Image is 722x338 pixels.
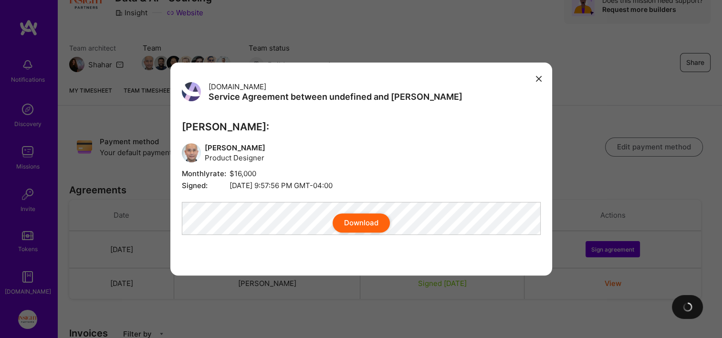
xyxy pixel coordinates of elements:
span: Monthly rate: [182,169,230,179]
button: Download [333,213,390,232]
div: modal [170,63,552,275]
span: [DATE] 9:57:56 PM GMT-04:00 [182,180,541,190]
img: User Avatar [182,143,201,162]
h3: Service Agreement between undefined and [PERSON_NAME] [209,92,462,102]
h3: [PERSON_NAME]: [182,121,541,133]
span: $16,000 [182,169,541,179]
i: icon Close [536,76,542,82]
span: [DOMAIN_NAME] [209,82,266,91]
img: loading [682,302,693,312]
span: Signed: [182,180,230,190]
span: [PERSON_NAME] [205,143,265,153]
img: User Avatar [182,82,201,101]
span: Product Designer [205,153,265,163]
